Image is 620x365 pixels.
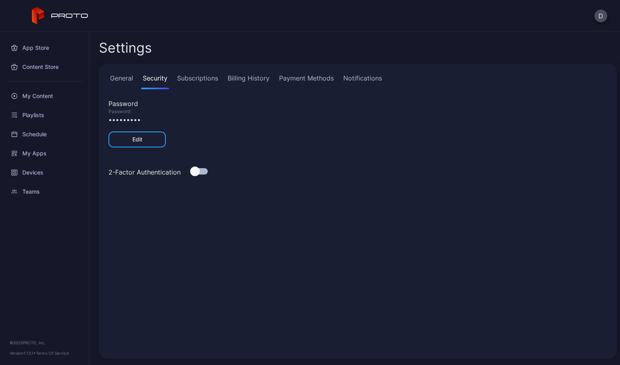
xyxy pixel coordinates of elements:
h2: Settings [99,41,152,55]
div: © 2025 PROTO, Inc. [10,339,79,346]
a: Terms Of Service [36,351,69,355]
a: Security [141,73,169,89]
button: D [594,10,607,22]
a: My Content [5,86,84,106]
a: Schedule [5,125,84,144]
div: Password [108,108,607,115]
a: Devices [5,163,84,182]
a: Notifications [342,73,384,89]
a: App Store [5,38,84,57]
a: Subscriptions [175,73,220,89]
a: Billing History [226,73,271,89]
div: ••••••••• [108,115,607,124]
div: Edit [132,136,142,143]
div: 2-Factor Authentication [108,167,181,177]
div: Password [108,99,607,108]
a: General [108,73,135,89]
a: Content Store [5,57,84,77]
button: Edit [108,131,166,147]
a: My Apps [5,144,84,163]
span: Version 1.13.1 • [10,351,36,355]
a: Payment Methods [278,73,335,89]
a: Playlists [5,106,84,125]
a: Teams [5,182,84,201]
